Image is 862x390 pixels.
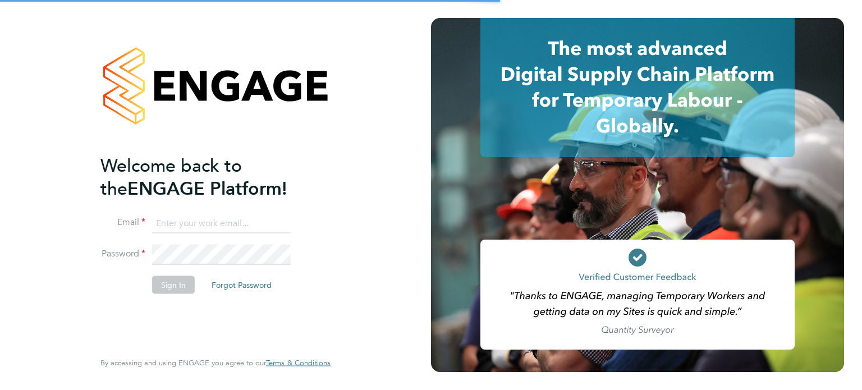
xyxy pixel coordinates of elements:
[100,217,145,228] label: Email
[266,358,331,368] span: Terms & Conditions
[100,358,331,368] span: By accessing and using ENGAGE you agree to our
[100,248,145,260] label: Password
[100,154,319,200] h2: ENGAGE Platform!
[100,154,242,199] span: Welcome back to the
[152,213,291,233] input: Enter your work email...
[152,276,195,294] button: Sign In
[203,276,281,294] button: Forgot Password
[266,359,331,368] a: Terms & Conditions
